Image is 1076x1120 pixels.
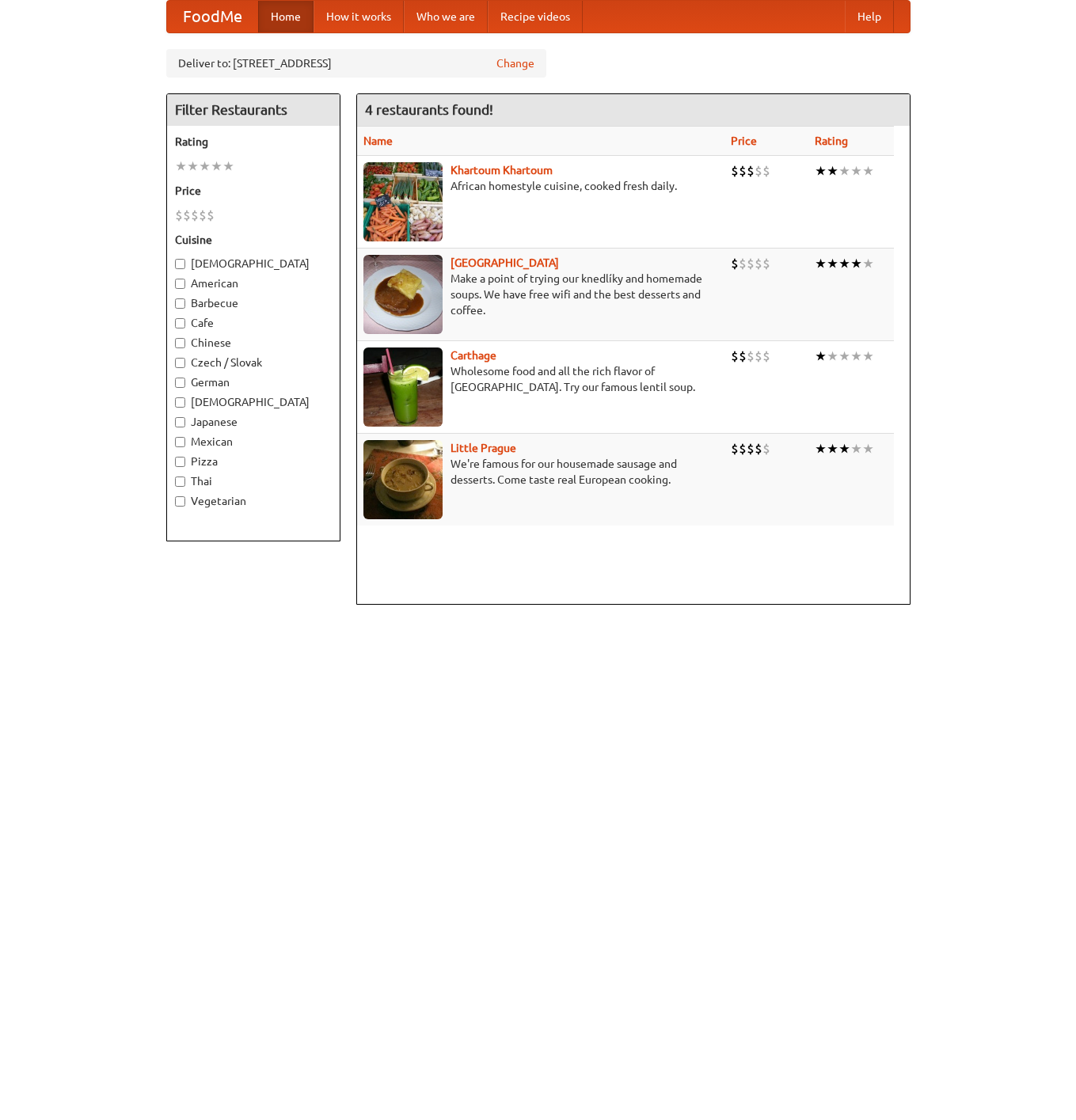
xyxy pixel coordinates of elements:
[838,440,850,457] li: ★
[862,347,874,365] li: ★
[838,162,850,180] li: ★
[755,347,762,365] li: $
[739,255,747,272] li: $
[175,473,332,489] label: Thai
[363,347,443,427] img: carthage.jpg
[731,162,739,180] li: $
[175,378,185,388] input: German
[731,255,739,272] li: $
[815,135,848,147] a: Rating
[175,374,332,390] label: German
[175,279,185,289] input: American
[363,363,718,395] p: Wholesome food and all the rich flavor of [GEOGRAPHIC_DATA]. Try our famous lentil soup.
[363,271,718,318] p: Make a point of trying our knedlíky and homemade soups. We have free wifi and the best desserts a...
[363,255,443,334] img: czechpoint.jpg
[739,162,747,180] li: $
[314,1,404,32] a: How it works
[827,440,838,457] li: ★
[755,440,762,457] li: $
[222,158,234,175] li: ★
[207,207,215,224] li: $
[175,335,332,351] label: Chinese
[762,162,770,180] li: $
[850,440,862,457] li: ★
[258,1,314,32] a: Home
[175,207,183,224] li: $
[739,440,747,457] li: $
[175,295,332,311] label: Barbecue
[175,259,185,269] input: [DEMOGRAPHIC_DATA]
[363,440,443,519] img: littleprague.jpg
[175,394,332,410] label: [DEMOGRAPHIC_DATA]
[404,1,488,32] a: Who we are
[731,347,739,365] li: $
[175,437,185,447] input: Mexican
[175,493,332,509] label: Vegetarian
[175,358,185,368] input: Czech / Slovak
[187,158,199,175] li: ★
[496,55,534,71] a: Change
[363,162,443,241] img: khartoum.jpg
[166,49,546,78] div: Deliver to: [STREET_ADDRESS]
[175,457,185,467] input: Pizza
[211,158,222,175] li: ★
[762,255,770,272] li: $
[363,135,393,147] a: Name
[827,255,838,272] li: ★
[762,440,770,457] li: $
[845,1,894,32] a: Help
[838,347,850,365] li: ★
[755,255,762,272] li: $
[175,134,332,150] h5: Rating
[850,255,862,272] li: ★
[175,434,332,450] label: Mexican
[451,442,516,454] b: Little Prague
[815,440,827,457] li: ★
[850,347,862,365] li: ★
[175,417,185,427] input: Japanese
[747,440,755,457] li: $
[731,440,739,457] li: $
[755,162,762,180] li: $
[815,347,827,365] li: ★
[175,454,332,469] label: Pizza
[199,207,207,224] li: $
[451,164,553,177] a: Khartoum Khartoum
[175,397,185,408] input: [DEMOGRAPHIC_DATA]
[862,255,874,272] li: ★
[183,207,191,224] li: $
[175,183,332,199] h5: Price
[762,347,770,365] li: $
[167,1,258,32] a: FoodMe
[862,162,874,180] li: ★
[451,256,559,269] a: [GEOGRAPHIC_DATA]
[191,207,199,224] li: $
[850,162,862,180] li: ★
[827,162,838,180] li: ★
[451,349,496,362] a: Carthage
[175,476,185,487] input: Thai
[175,355,332,370] label: Czech / Slovak
[815,255,827,272] li: ★
[175,256,332,271] label: [DEMOGRAPHIC_DATA]
[175,414,332,430] label: Japanese
[175,496,185,507] input: Vegetarian
[488,1,583,32] a: Recipe videos
[827,347,838,365] li: ★
[815,162,827,180] li: ★
[747,347,755,365] li: $
[838,255,850,272] li: ★
[365,102,493,117] ng-pluralize: 4 restaurants found!
[747,162,755,180] li: $
[175,338,185,348] input: Chinese
[739,347,747,365] li: $
[862,440,874,457] li: ★
[175,298,185,309] input: Barbecue
[175,158,187,175] li: ★
[175,275,332,291] label: American
[167,94,340,126] h4: Filter Restaurants
[747,255,755,272] li: $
